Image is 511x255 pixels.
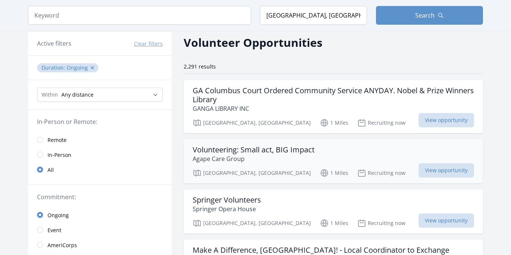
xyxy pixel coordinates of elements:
span: View opportunity [419,163,474,177]
select: Search Radius [37,88,163,102]
a: All [28,162,172,177]
h3: Volunteering: Small act, BIG Impact [193,145,315,154]
span: Remote [48,136,67,144]
h2: Volunteer Opportunities [184,34,322,51]
button: ✕ [90,64,95,72]
button: Search [376,6,483,25]
a: Event [28,222,172,237]
h3: Springer Volunteers [193,195,261,204]
p: 1 Miles [320,219,348,228]
h3: Active filters [37,39,71,48]
p: 1 Miles [320,118,348,127]
span: AmeriCorps [48,242,77,249]
a: GA Columbus Court Ordered Community Service ANYDAY. Nobel & Prize Winners Library GANGA LIBRARY I... [184,80,483,133]
a: AmeriCorps [28,237,172,252]
span: In-Person [48,151,71,159]
h3: GA Columbus Court Ordered Community Service ANYDAY. Nobel & Prize Winners Library [193,86,474,104]
span: View opportunity [419,213,474,228]
a: Ongoing [28,207,172,222]
p: Recruiting now [357,169,406,177]
a: Springer Volunteers Springer Opera House [GEOGRAPHIC_DATA], [GEOGRAPHIC_DATA] 1 Miles Recruiting ... [184,189,483,234]
span: View opportunity [419,113,474,127]
legend: In-Person or Remote: [37,117,163,126]
input: Keyword [28,6,251,25]
span: All [48,166,54,174]
p: Agape Care Group [193,154,315,163]
p: [GEOGRAPHIC_DATA], [GEOGRAPHIC_DATA] [193,118,311,127]
p: [GEOGRAPHIC_DATA], [GEOGRAPHIC_DATA] [193,219,311,228]
button: Clear filters [134,40,163,48]
input: Location [260,6,367,25]
span: Event [48,227,61,234]
span: Search [415,11,435,20]
legend: Commitment: [37,192,163,201]
a: Remote [28,132,172,147]
span: Ongoing [48,212,69,219]
a: In-Person [28,147,172,162]
span: Ongoing [67,64,88,71]
p: Springer Opera House [193,204,261,213]
p: [GEOGRAPHIC_DATA], [GEOGRAPHIC_DATA] [193,169,311,177]
p: GANGA LIBRARY INC [193,104,474,113]
span: 2,291 results [184,63,216,70]
p: 1 Miles [320,169,348,177]
span: Duration : [42,64,67,71]
a: Volunteering: Small act, BIG Impact Agape Care Group [GEOGRAPHIC_DATA], [GEOGRAPHIC_DATA] 1 Miles... [184,139,483,183]
p: Recruiting now [357,219,406,228]
p: Recruiting now [357,118,406,127]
